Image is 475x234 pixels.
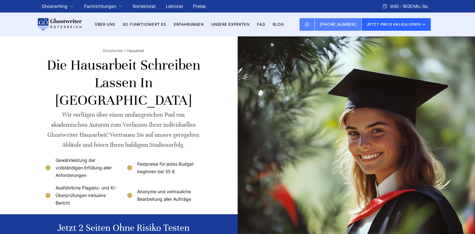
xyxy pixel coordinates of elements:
a: Erfahrungen [174,22,204,27]
a: Ghostwriter [103,48,126,53]
a: FAQ [257,22,266,27]
img: Festpreise für jedes Budget beginnen bei 35 € [126,164,133,172]
img: Ausführliche Plagiats- und KI-Überprüfungen inklusive Bericht [44,192,52,199]
a: Ghostwriting [42,3,67,10]
a: BLOG [273,22,284,27]
a: Unsere Experten [211,22,250,27]
div: Wir verfügen über einen umfangreichen Pool von akademischen Autoren zum Verfassen Ihrer individue... [44,110,203,150]
a: Lektorat [166,3,183,9]
a: So funktioniert es [123,22,166,27]
h1: Die Hausarbeit schreiben lassen in [GEOGRAPHIC_DATA] [44,56,203,109]
img: logo wirschreiben [37,18,82,31]
img: Gewährleistung der vollständigen Erfüllung aller Anforderungen [44,164,52,172]
button: JETZT PREIS KALKULIEREN [362,18,431,31]
a: Preise [193,3,206,9]
img: Schedule [382,4,388,9]
img: Anonyme und vertrauliche Bearbeitung aller Aufträge [126,192,133,199]
li: Gewährleistung der vollständigen Erfüllung aller Anforderungen [44,157,121,179]
a: [PHONE_NUMBER] [315,18,362,31]
img: Email [305,22,310,27]
span: 9:00 - 18:00 Mo.-So. [390,3,429,10]
li: Festpreise für jedes Budget beginnen bei 35 € [126,157,203,179]
a: Über uns [95,22,115,27]
li: Ausführliche Plagiats- und KI-Überprüfungen inklusive Bericht [44,184,121,207]
span: Hausarbeit [127,48,144,53]
a: Korrektorat [133,3,156,9]
span: [PHONE_NUMBER] [320,22,356,27]
a: Fachrichtungen [84,3,116,10]
li: Anonyme und vertrauliche Bearbeitung aller Aufträge [126,184,203,207]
